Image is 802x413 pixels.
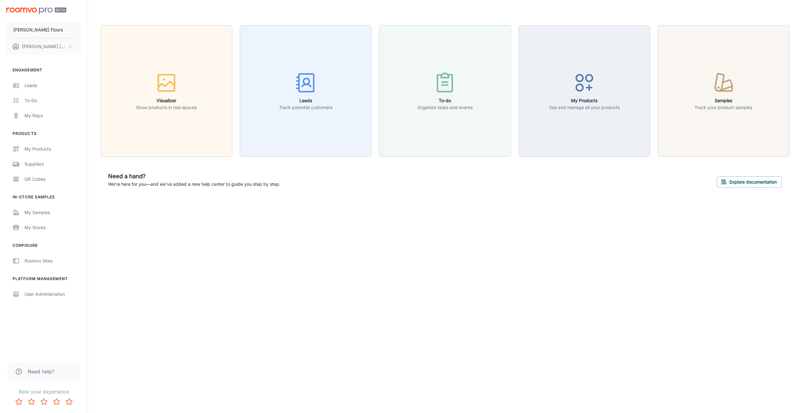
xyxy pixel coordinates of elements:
[658,25,789,157] button: SamplesTrack your product samples
[25,146,81,152] div: My Products
[25,176,81,183] div: QR Codes
[279,104,332,111] p: Track potential customers
[6,8,66,14] img: Roomvo PRO Beta
[6,22,81,38] button: [PERSON_NAME] Floors
[417,97,473,104] h6: To-do
[25,161,81,168] div: Suppliers
[549,104,620,111] p: See and manage all your products
[695,97,752,104] h6: Samples
[519,87,650,94] a: My ProductsSee and manage all your products
[13,26,63,33] p: [PERSON_NAME] Floors
[101,25,232,157] button: VisualizerShow products in real spaces
[6,38,81,55] button: [PERSON_NAME] [PERSON_NAME]
[695,104,752,111] p: Track your product samples
[658,87,789,94] a: SamplesTrack your product samples
[136,97,197,104] h6: Visualizer
[519,25,650,157] button: My ProductsSee and manage all your products
[22,43,66,50] p: [PERSON_NAME] [PERSON_NAME]
[25,82,81,89] div: Leads
[25,112,81,119] div: My Reps
[108,181,280,188] p: We're here for you—and we've added a new help center to guide you step by step.
[240,87,371,94] a: LeadsTrack potential customers
[108,172,280,181] h6: Need a hand?
[25,209,81,216] div: My Samples
[717,176,782,188] button: Explore documentation
[279,97,332,104] h6: Leads
[379,25,511,157] button: To-doOrganize tasks and events
[717,179,782,185] a: Explore documentation
[240,25,371,157] button: LeadsTrack potential customers
[549,97,620,104] h6: My Products
[417,104,473,111] p: Organize tasks and events
[136,104,197,111] p: Show products in real spaces
[379,87,511,94] a: To-doOrganize tasks and events
[25,97,81,104] div: To-do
